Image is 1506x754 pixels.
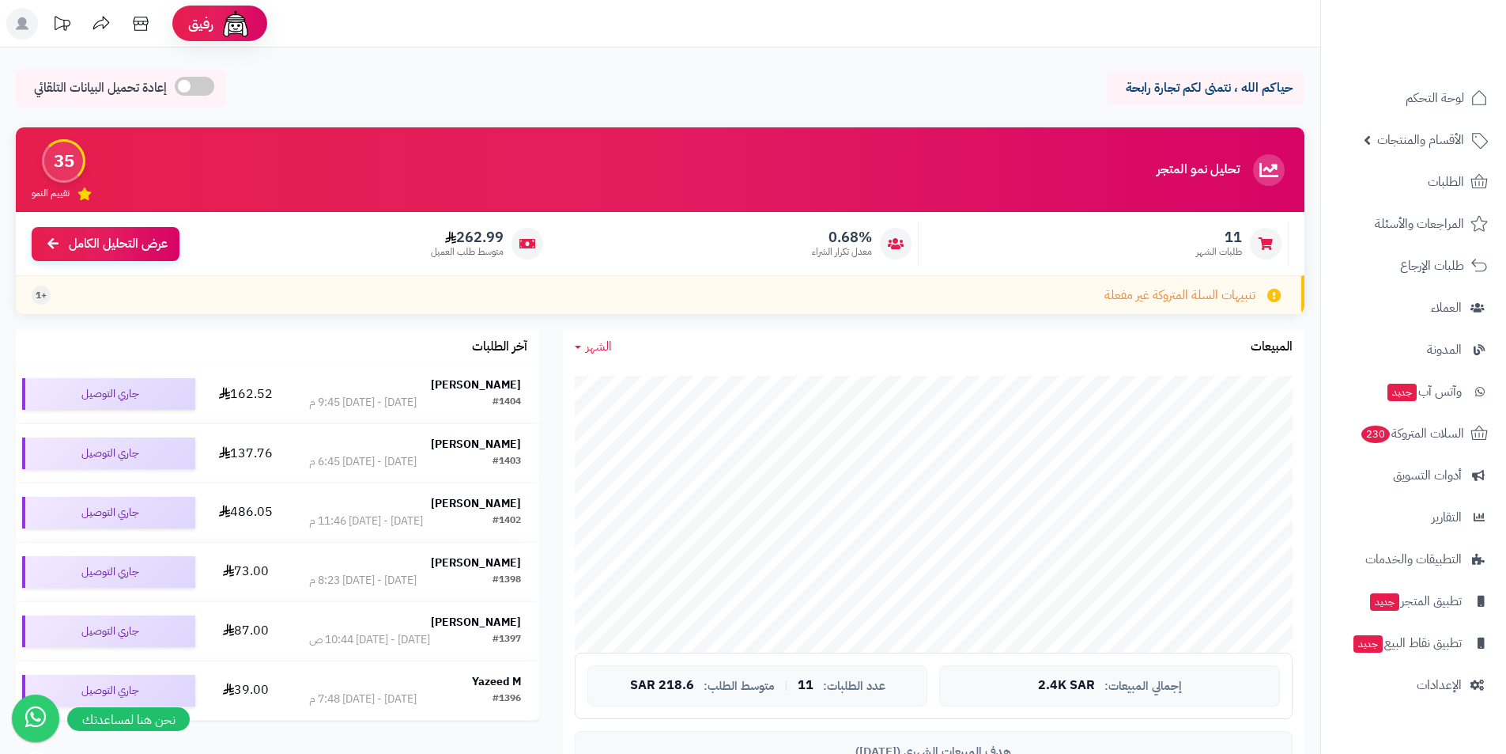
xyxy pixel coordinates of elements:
a: طلبات الإرجاع [1330,247,1497,285]
div: جاري التوصيل [22,438,195,469]
img: ai-face.png [220,8,251,40]
span: طلبات الشهر [1196,245,1242,259]
a: أدوات التسويق [1330,457,1497,494]
span: متوسط طلب العميل [431,245,504,259]
span: التقارير [1432,506,1462,529]
strong: Yazeed M [472,673,521,690]
a: وآتس آبجديد [1330,373,1497,411]
div: #1398 [493,573,521,589]
a: لوحة التحكم [1330,79,1497,117]
span: المدونة [1427,339,1462,361]
div: [DATE] - [DATE] 7:48 م [309,691,417,707]
a: السلات المتروكة230 [1330,415,1497,453]
strong: [PERSON_NAME] [431,555,521,571]
div: #1396 [493,691,521,707]
span: طلبات الإرجاع [1400,255,1464,277]
span: تنبيهات السلة المتروكة غير مفعلة [1104,286,1255,305]
span: 218.6 SAR [630,679,694,693]
span: 262.99 [431,229,504,246]
div: جاري التوصيل [22,556,195,588]
a: تطبيق المتجرجديد [1330,582,1497,620]
span: 11 [1196,229,1242,246]
span: إجمالي المبيعات: [1104,680,1182,693]
span: الأقسام والمنتجات [1377,129,1464,151]
span: أدوات التسويق [1393,464,1462,487]
div: [DATE] - [DATE] 11:46 م [309,513,423,529]
span: عرض التحليل الكامل [69,235,168,253]
span: 230 [1361,426,1391,444]
div: [DATE] - [DATE] 6:45 م [309,454,417,470]
span: تطبيق المتجر [1368,590,1462,612]
span: 11 [798,679,813,693]
p: حياكم الله ، نتمنى لكم تجارة رابحة [1119,79,1293,97]
span: إعادة تحميل البيانات التلقائي [34,79,167,97]
div: جاري التوصيل [22,675,195,707]
td: 73.00 [202,543,290,601]
a: التطبيقات والخدمات [1330,540,1497,578]
span: وآتس آب [1386,381,1462,403]
a: المراجعات والأسئلة [1330,205,1497,243]
div: [DATE] - [DATE] 8:23 م [309,573,417,589]
a: التقارير [1330,498,1497,536]
h3: المبيعات [1251,340,1293,354]
span: جديد [1387,384,1417,401]
span: عدد الطلبات: [823,680,885,693]
span: متوسط الطلب: [704,680,775,693]
div: جاري التوصيل [22,616,195,647]
span: السلات المتروكة [1360,422,1464,445]
span: جديد [1370,593,1399,611]
strong: [PERSON_NAME] [431,436,521,453]
span: تقييم النمو [32,187,70,200]
span: الشهر [586,337,612,356]
span: الإعدادات [1417,674,1462,696]
div: #1404 [493,395,521,411]
h3: آخر الطلبات [472,340,527,354]
a: تحديثات المنصة [42,8,81,44]
div: [DATE] - [DATE] 9:45 م [309,395,417,411]
span: التطبيقات والخدمات [1365,548,1462,570]
span: العملاء [1431,297,1462,319]
div: #1402 [493,513,521,529]
a: تطبيق نقاط البيعجديد [1330,624,1497,662]
span: | [784,680,788,691]
td: 486.05 [202,483,290,542]
span: الطلبات [1428,171,1464,193]
a: المدونة [1330,331,1497,369]
strong: [PERSON_NAME] [431,495,521,512]
a: الشهر [575,338,612,356]
a: الإعدادات [1330,666,1497,704]
span: لوحة التحكم [1406,87,1464,109]
td: 87.00 [202,602,290,661]
div: جاري التوصيل [22,497,195,529]
div: #1403 [493,454,521,470]
div: [DATE] - [DATE] 10:44 ص [309,632,430,648]
a: الطلبات [1330,163,1497,201]
a: العملاء [1330,289,1497,327]
span: المراجعات والأسئلة [1375,213,1464,235]
span: +1 [36,289,47,302]
td: 162.52 [202,365,290,423]
span: 0.68% [812,229,872,246]
a: عرض التحليل الكامل [32,227,179,261]
span: 2.4K SAR [1038,679,1095,693]
h3: تحليل نمو المتجر [1157,163,1240,177]
td: 137.76 [202,424,290,483]
span: رفيق [188,14,213,33]
span: تطبيق نقاط البيع [1352,632,1462,654]
div: جاري التوصيل [22,378,195,410]
div: #1397 [493,632,521,648]
td: 39.00 [202,661,290,720]
strong: [PERSON_NAME] [431,377,521,393]
span: معدل تكرار الشراء [812,245,872,259]
strong: [PERSON_NAME] [431,614,521,631]
img: logo-2.png [1398,32,1491,66]
span: جديد [1353,635,1383,653]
